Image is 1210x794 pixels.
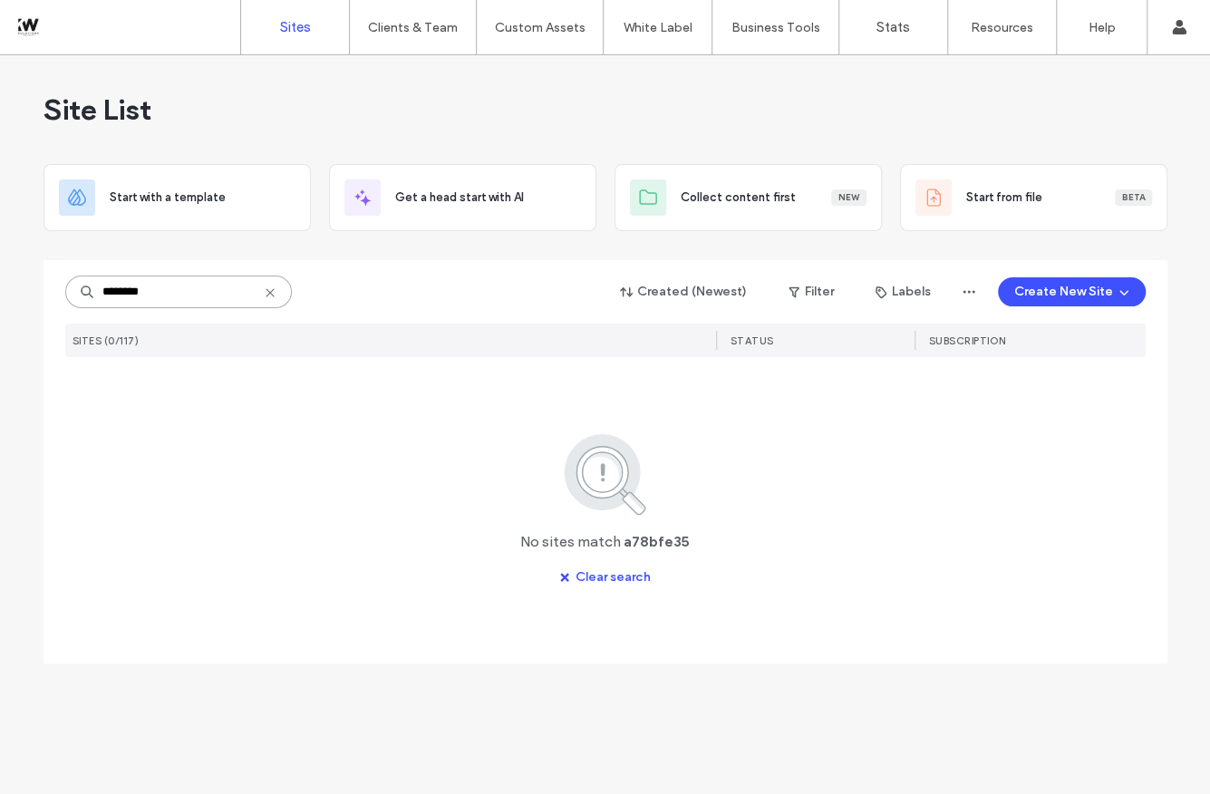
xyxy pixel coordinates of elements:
label: Resources [971,20,1033,35]
label: Stats [876,19,910,35]
span: SITES (0/117) [73,334,140,347]
span: No sites match [520,532,621,552]
label: Business Tools [731,20,820,35]
label: Help [1089,20,1116,35]
label: White Label [624,20,692,35]
img: search.svg [539,431,671,518]
div: Start with a template [44,164,311,231]
span: Start from file [966,189,1042,207]
div: Beta [1115,189,1152,206]
div: New [831,189,866,206]
span: Collect content first [681,189,796,207]
span: STATUS [731,334,774,347]
button: Clear search [543,563,667,592]
span: Get a head start with AI [395,189,524,207]
div: Collect content firstNew [615,164,882,231]
label: Custom Assets [495,20,586,35]
button: Create New Site [998,277,1146,306]
span: Site List [44,92,151,128]
div: Start from fileBeta [900,164,1167,231]
button: Labels [859,277,947,306]
span: Help [42,13,79,29]
label: Sites [280,19,311,35]
span: a78bfe35 [624,532,690,552]
div: Get a head start with AI [329,164,596,231]
label: Clients & Team [368,20,458,35]
span: Start with a template [110,189,226,207]
span: Subscription [929,334,1006,347]
button: Filter [770,277,852,306]
button: Created (Newest) [605,277,763,306]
